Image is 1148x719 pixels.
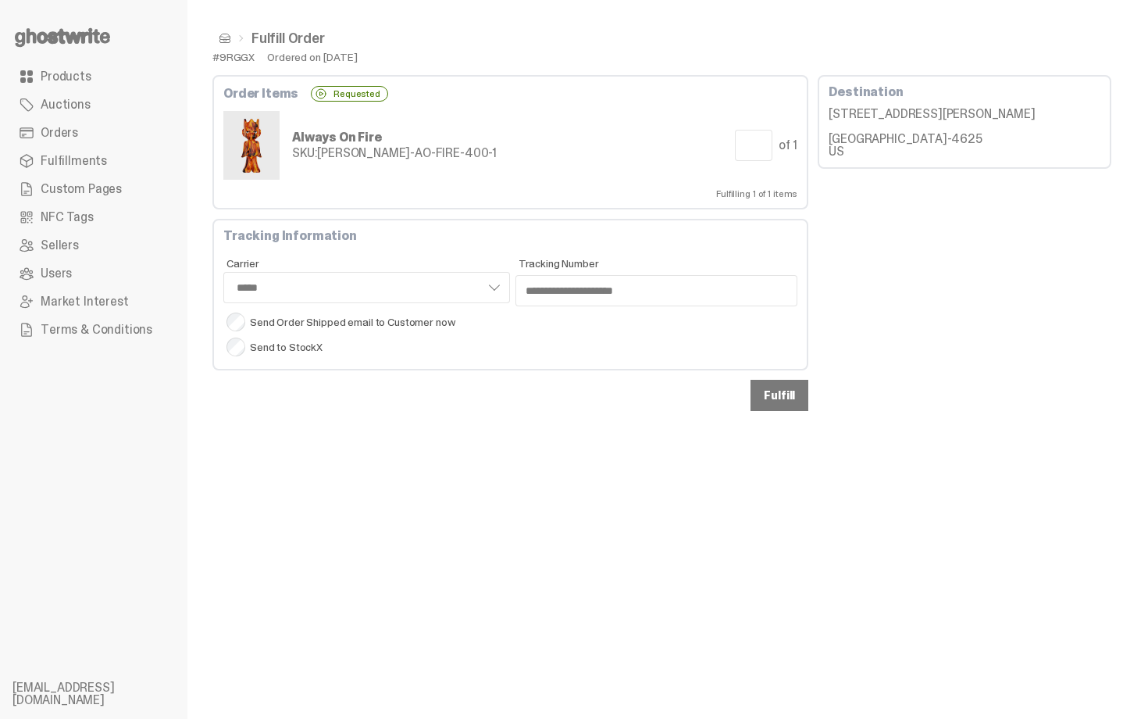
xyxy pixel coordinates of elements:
[12,63,175,91] a: Products
[41,211,94,224] span: NFC Tags
[223,189,797,199] div: Fulfilling 1 of 1 items
[226,258,510,269] span: Carrier
[267,52,358,63] div: Ordered on [DATE]
[226,338,797,356] span: Send to StockX
[292,131,497,144] div: Always On Fire
[41,183,122,195] span: Custom Pages
[223,88,298,100] b: Order Items
[12,203,175,231] a: NFC Tags
[12,91,175,119] a: Auctions
[12,175,175,203] a: Custom Pages
[311,86,388,102] div: Requested
[12,259,175,288] a: Users
[515,275,798,306] input: Tracking Number
[226,338,245,356] input: Send to StockX
[223,227,357,244] b: Tracking Information
[779,139,797,152] div: of 1
[292,145,317,161] span: SKU:
[41,295,129,308] span: Market Interest
[41,70,91,83] span: Products
[292,147,497,159] div: [PERSON_NAME]-AO-FIRE-400-1
[519,258,798,269] span: Tracking Number
[12,231,175,259] a: Sellers
[41,239,79,252] span: Sellers
[41,155,107,167] span: Fulfillments
[41,324,152,336] span: Terms & Conditions
[41,267,72,280] span: Users
[226,313,245,331] input: Send Order Shipped email to Customer now
[41,127,78,139] span: Orders
[750,380,808,411] button: Fulfill
[12,316,175,344] a: Terms & Conditions
[212,52,255,63] div: #9RGGX
[12,288,175,316] a: Market Interest
[41,98,91,111] span: Auctions
[231,31,325,45] li: Fulfill Order
[829,84,903,100] b: Destination
[226,313,797,331] span: Send Order Shipped email to Customer now
[12,681,200,706] li: [EMAIL_ADDRESS][DOMAIN_NAME]
[12,147,175,175] a: Fulfillments
[223,272,510,303] select: Carrier
[829,108,1100,158] div: [STREET_ADDRESS][PERSON_NAME] [GEOGRAPHIC_DATA]-4625 US
[12,119,175,147] a: Orders
[226,114,276,177] img: Always-On-Fire---Website-Archive.2484X.png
